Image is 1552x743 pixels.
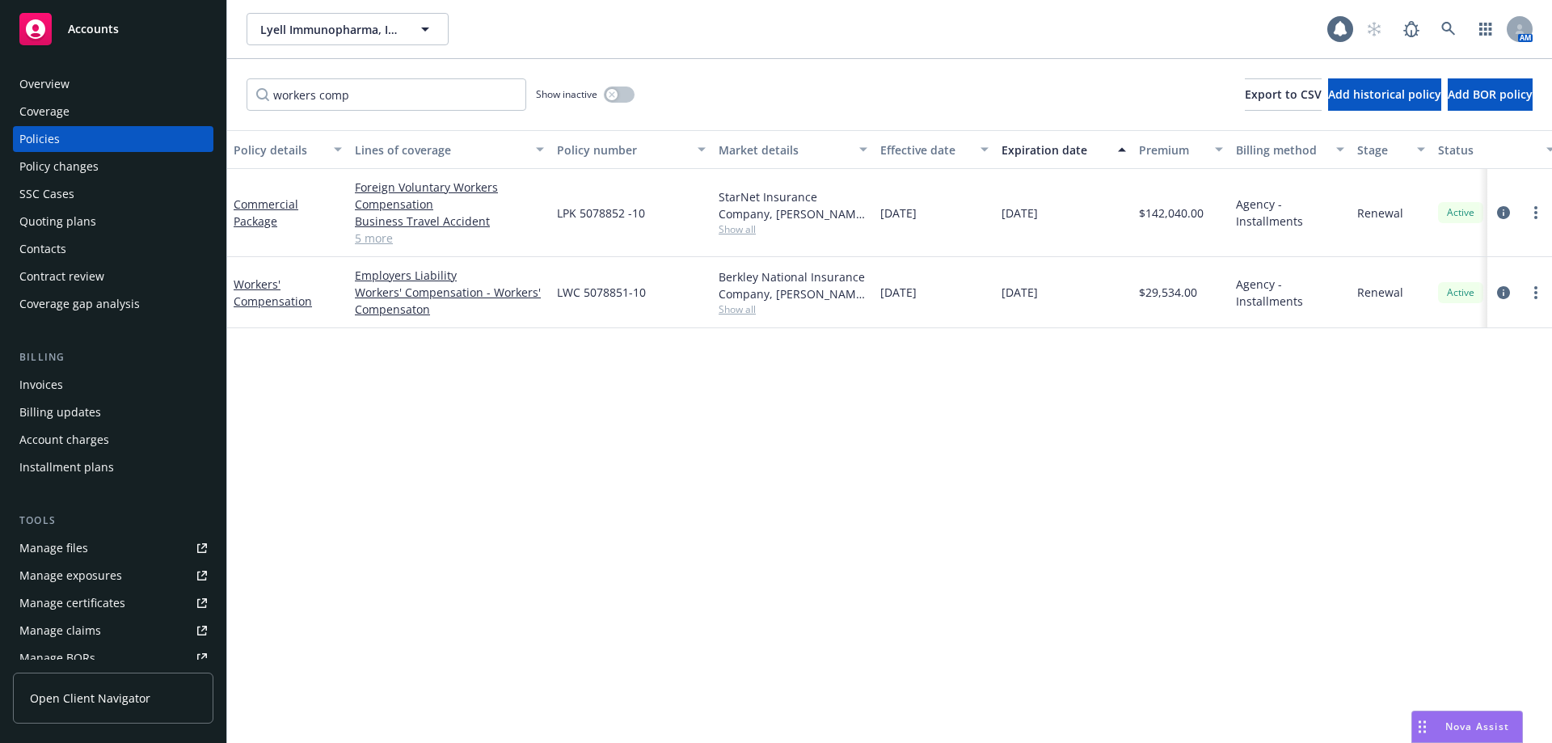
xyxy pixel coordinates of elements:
[13,590,213,616] a: Manage certificates
[19,264,104,289] div: Contract review
[995,130,1132,169] button: Expiration date
[13,563,213,589] a: Manage exposures
[1448,87,1533,102] span: Add BOR policy
[13,349,213,365] div: Billing
[19,71,70,97] div: Overview
[68,23,119,36] span: Accounts
[1494,283,1513,302] a: circleInformation
[355,213,544,230] a: Business Travel Accident
[13,126,213,152] a: Policies
[19,154,99,179] div: Policy changes
[1357,205,1403,222] span: Renewal
[13,618,213,644] a: Manage claims
[19,99,70,125] div: Coverage
[1357,141,1407,158] div: Stage
[19,618,101,644] div: Manage claims
[550,130,712,169] button: Policy number
[13,372,213,398] a: Invoices
[19,209,96,234] div: Quoting plans
[1002,284,1038,301] span: [DATE]
[13,427,213,453] a: Account charges
[1470,13,1502,45] a: Switch app
[13,291,213,317] a: Coverage gap analysis
[1245,87,1322,102] span: Export to CSV
[1236,276,1344,310] span: Agency - Installments
[1444,205,1477,220] span: Active
[880,205,917,222] span: [DATE]
[1328,87,1441,102] span: Add historical policy
[719,222,867,236] span: Show all
[355,267,544,284] a: Employers Liability
[1445,720,1509,733] span: Nova Assist
[712,130,874,169] button: Market details
[13,209,213,234] a: Quoting plans
[1526,203,1546,222] a: more
[19,181,74,207] div: SSC Cases
[260,21,400,38] span: Lyell Immunopharma, Inc
[13,535,213,561] a: Manage files
[13,454,213,480] a: Installment plans
[13,6,213,52] a: Accounts
[1139,205,1204,222] span: $142,040.00
[557,284,646,301] span: LWC 5078851-10
[355,230,544,247] a: 5 more
[13,154,213,179] a: Policy changes
[13,236,213,262] a: Contacts
[1236,196,1344,230] span: Agency - Installments
[1245,78,1322,111] button: Export to CSV
[13,71,213,97] a: Overview
[536,87,597,101] span: Show inactive
[19,291,140,317] div: Coverage gap analysis
[19,372,63,398] div: Invoices
[1139,141,1205,158] div: Premium
[19,126,60,152] div: Policies
[19,427,109,453] div: Account charges
[557,205,645,222] span: LPK 5078852 -10
[719,302,867,316] span: Show all
[355,179,544,213] a: Foreign Voluntary Workers Compensation
[1444,285,1477,300] span: Active
[1411,711,1523,743] button: Nova Assist
[880,141,971,158] div: Effective date
[30,690,150,707] span: Open Client Navigator
[355,284,544,318] a: Workers' Compensation - Workers' Compensaton
[1432,13,1465,45] a: Search
[19,535,88,561] div: Manage files
[13,99,213,125] a: Coverage
[1328,78,1441,111] button: Add historical policy
[247,13,449,45] button: Lyell Immunopharma, Inc
[719,188,867,222] div: StarNet Insurance Company, [PERSON_NAME] Corporation
[348,130,550,169] button: Lines of coverage
[1357,284,1403,301] span: Renewal
[19,563,122,589] div: Manage exposures
[1412,711,1432,742] div: Drag to move
[1139,284,1197,301] span: $29,534.00
[1229,130,1351,169] button: Billing method
[1351,130,1432,169] button: Stage
[1236,141,1326,158] div: Billing method
[13,264,213,289] a: Contract review
[19,590,125,616] div: Manage certificates
[19,236,66,262] div: Contacts
[1526,283,1546,302] a: more
[234,277,312,309] a: Workers' Compensation
[1395,13,1428,45] a: Report a Bug
[1438,141,1537,158] div: Status
[874,130,995,169] button: Effective date
[19,645,95,671] div: Manage BORs
[1002,141,1108,158] div: Expiration date
[227,130,348,169] button: Policy details
[1448,78,1533,111] button: Add BOR policy
[1358,13,1390,45] a: Start snowing
[1002,205,1038,222] span: [DATE]
[19,454,114,480] div: Installment plans
[234,196,298,229] a: Commercial Package
[1494,203,1513,222] a: circleInformation
[13,513,213,529] div: Tools
[13,399,213,425] a: Billing updates
[719,268,867,302] div: Berkley National Insurance Company, [PERSON_NAME] Corporation
[355,141,526,158] div: Lines of coverage
[19,399,101,425] div: Billing updates
[719,141,850,158] div: Market details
